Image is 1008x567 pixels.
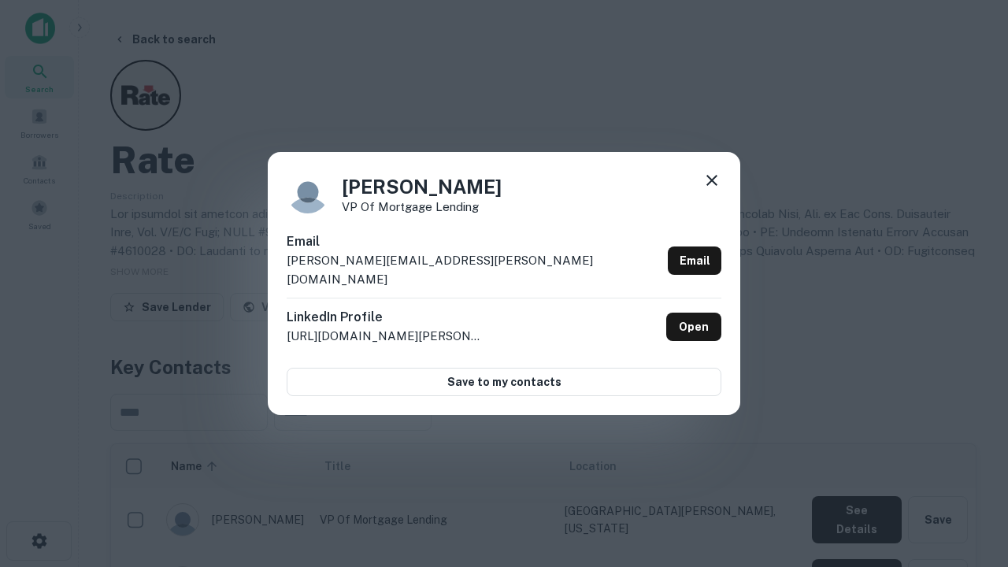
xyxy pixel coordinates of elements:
p: [URL][DOMAIN_NAME][PERSON_NAME] [287,327,484,346]
p: [PERSON_NAME][EMAIL_ADDRESS][PERSON_NAME][DOMAIN_NAME] [287,251,661,288]
button: Save to my contacts [287,368,721,396]
h6: LinkedIn Profile [287,308,484,327]
p: VP of Mortgage Lending [342,201,502,213]
a: Open [666,313,721,341]
h6: Email [287,232,661,251]
iframe: Chat Widget [929,441,1008,517]
img: 9c8pery4andzj6ohjkjp54ma2 [287,171,329,213]
h4: [PERSON_NAME] [342,172,502,201]
a: Email [668,246,721,275]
